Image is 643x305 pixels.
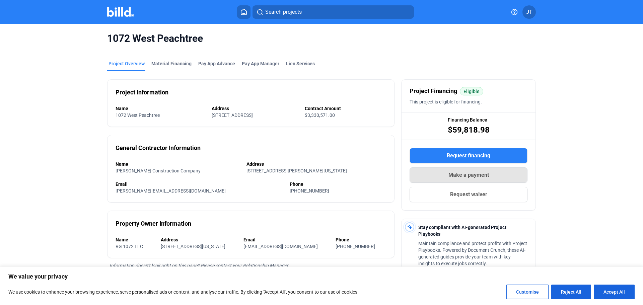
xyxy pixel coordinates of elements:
div: Name [116,105,205,112]
button: Search projects [253,5,414,19]
button: Accept All [594,285,635,299]
div: Name [116,161,240,167]
div: Contract Amount [305,105,386,112]
div: Lien Services [286,60,315,67]
p: We use cookies to enhance your browsing experience, serve personalised ads or content, and analys... [8,288,359,296]
span: Information doesn’t look right on this page? Please contact your Relationship Manager. [110,263,289,268]
span: [STREET_ADDRESS][US_STATE] [161,244,225,249]
div: Address [161,236,236,243]
span: [PHONE_NUMBER] [290,188,329,194]
div: Phone [336,236,386,243]
div: Address [246,161,386,167]
span: Project Financing [410,86,457,96]
span: Financing Balance [448,117,487,123]
span: 1072 West Peachtree [116,112,160,118]
span: Stay compliant with AI-generated Project Playbooks [418,225,506,237]
span: 1072 West Peachtree [107,32,536,45]
span: RG 1072 LLC [116,244,143,249]
div: Pay App Advance [198,60,235,67]
div: Project Information [116,88,168,97]
img: Billd Company Logo [107,7,134,17]
div: Phone [290,181,386,187]
span: [STREET_ADDRESS][PERSON_NAME][US_STATE] [246,168,347,173]
div: Email [116,181,283,187]
div: Project Overview [109,60,145,67]
span: Pay App Manager [242,60,279,67]
button: Request financing [410,148,527,163]
span: [PERSON_NAME] Construction Company [116,168,201,173]
div: Email [243,236,329,243]
button: Customise [506,285,549,299]
span: [PHONE_NUMBER] [336,244,375,249]
div: Material Financing [151,60,192,67]
span: Request waiver [450,190,487,199]
div: Address [212,105,298,112]
span: [EMAIL_ADDRESS][DOMAIN_NAME] [243,244,318,249]
span: This project is eligible for financing. [410,99,482,104]
mat-chip: Eligible [460,87,483,95]
span: $59,818.98 [448,125,490,135]
span: Request financing [447,152,490,160]
button: Request waiver [410,187,527,202]
button: Reject All [551,285,591,299]
div: General Contractor Information [116,143,201,153]
button: JT [522,5,536,19]
div: Name [116,236,154,243]
span: Maintain compliance and protect profits with Project Playbooks. Powered by Document Crunch, these... [418,241,527,266]
span: [STREET_ADDRESS] [212,112,253,118]
p: We value your privacy [8,273,635,281]
button: Make a payment [410,167,527,183]
span: JT [526,8,532,16]
div: Property Owner Information [116,219,191,228]
span: Make a payment [448,171,489,179]
span: [PERSON_NAME][EMAIL_ADDRESS][DOMAIN_NAME] [116,188,226,194]
span: Search projects [265,8,302,16]
span: $3,330,571.00 [305,112,335,118]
